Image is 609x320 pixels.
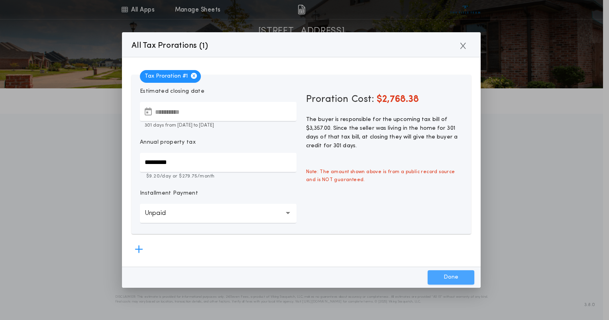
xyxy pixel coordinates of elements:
input: Annual property tax [140,153,297,172]
span: $2,768.38 [377,95,419,104]
span: Tax Proration # 1 [140,70,201,83]
span: Note: The amount shown above is from a public record source and is NOT guaranteed. [301,163,468,189]
p: Estimated closing date [140,88,297,96]
span: Cost: [352,95,374,104]
span: 1 [202,42,205,50]
p: Unpaid [145,209,179,218]
p: Installment Payment [140,189,198,197]
p: $9.20 /day or $279.75 /month [140,173,297,180]
p: Annual property tax [140,139,196,146]
button: Unpaid [140,204,297,223]
span: Proration [306,93,348,106]
p: 301 days from [DATE] to [DATE] [140,122,297,129]
p: All Tax Prorations ( ) [132,39,208,52]
button: Done [428,270,474,285]
span: The buyer is responsible for the upcoming tax bill of $3,357.00. Since the seller was living in t... [306,117,458,149]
